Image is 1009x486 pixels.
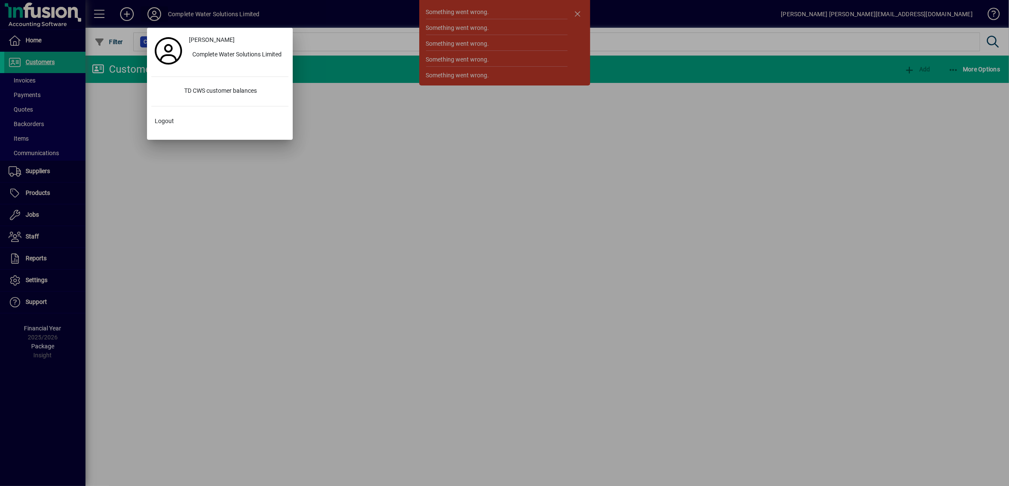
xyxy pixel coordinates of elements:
[185,47,288,63] button: Complete Water Solutions Limited
[151,84,288,99] button: TD CWS customer balances
[151,113,288,129] button: Logout
[151,43,185,59] a: Profile
[155,117,174,126] span: Logout
[185,32,288,47] a: [PERSON_NAME]
[177,84,288,99] div: TD CWS customer balances
[189,35,235,44] span: [PERSON_NAME]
